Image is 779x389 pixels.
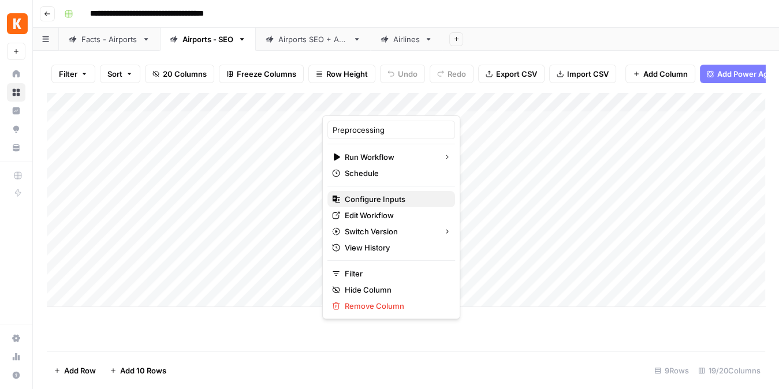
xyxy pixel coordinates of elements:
button: Import CSV [549,65,616,83]
button: Redo [430,65,474,83]
span: Run Workflow [345,151,434,163]
button: Row Height [308,65,375,83]
span: Undo [398,68,418,80]
span: Export CSV [496,68,537,80]
button: Freeze Columns [219,65,304,83]
span: 20 Columns [163,68,207,80]
a: Usage [7,347,25,366]
div: 19/20 Columns [694,361,765,380]
div: Airports - SEO [182,33,233,45]
div: Facts - Airports [81,33,137,45]
span: Redo [448,68,466,80]
button: Help + Support [7,366,25,384]
button: Export CSV [478,65,545,83]
span: Edit Workflow [345,210,446,221]
button: Filter [51,65,95,83]
a: Airlines [371,28,442,51]
a: Airports SEO + AEO [256,28,371,51]
span: Hide Column [345,284,446,296]
a: Settings [7,329,25,347]
a: Home [7,65,25,83]
button: 20 Columns [145,65,214,83]
button: Add Row [47,361,103,380]
button: Sort [100,65,140,83]
span: Add Row [64,365,96,376]
button: Undo [380,65,425,83]
span: Import CSV [567,68,609,80]
img: Kayak Logo [7,13,28,34]
span: Add Column [643,68,688,80]
button: Add 10 Rows [103,361,173,380]
div: 9 Rows [650,361,694,380]
a: Opportunities [7,120,25,139]
div: Airlines [393,33,420,45]
a: Insights [7,102,25,120]
span: Schedule [345,167,446,179]
span: Configure Inputs [345,193,446,205]
a: Browse [7,83,25,102]
span: Sort [107,68,122,80]
span: Switch Version [345,226,434,237]
span: Filter [59,68,77,80]
span: View History [345,242,446,253]
span: Remove Column [345,300,446,312]
span: Row Height [326,68,368,80]
span: Filter [345,268,446,279]
a: Airports - SEO [160,28,256,51]
span: Freeze Columns [237,68,296,80]
button: Workspace: Kayak [7,9,25,38]
button: Add Column [625,65,695,83]
span: Add 10 Rows [120,365,166,376]
div: Airports SEO + AEO [278,33,348,45]
a: Facts - Airports [59,28,160,51]
a: Your Data [7,139,25,157]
